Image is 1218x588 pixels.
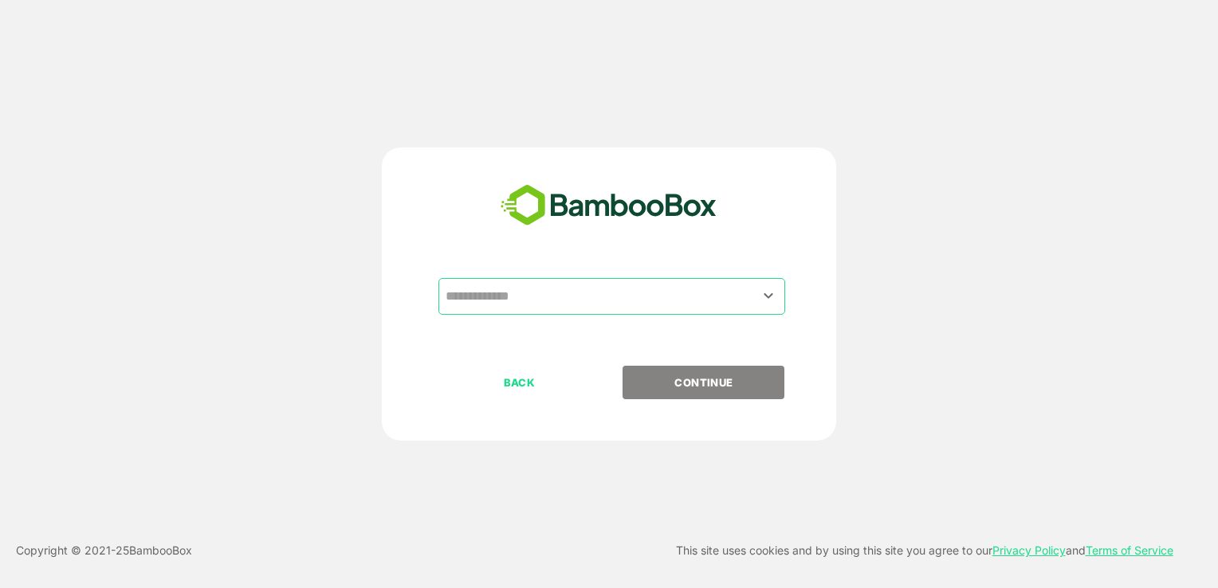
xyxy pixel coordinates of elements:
a: Privacy Policy [992,543,1066,557]
p: This site uses cookies and by using this site you agree to our and [676,541,1173,560]
button: CONTINUE [623,366,784,399]
button: Open [758,285,780,307]
p: Copyright © 2021- 25 BambooBox [16,541,192,560]
a: Terms of Service [1086,543,1173,557]
p: BACK [440,374,599,391]
button: BACK [438,366,600,399]
img: bamboobox [492,179,725,232]
p: CONTINUE [624,374,784,391]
